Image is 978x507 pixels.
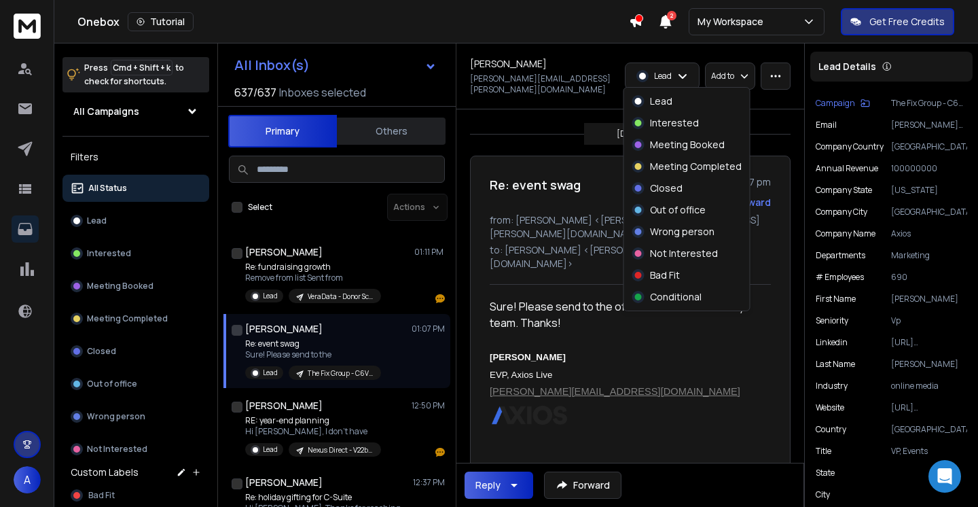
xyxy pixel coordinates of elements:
p: [DATE] [617,128,644,139]
p: Out of office [650,203,706,217]
p: Country [816,424,846,435]
p: VP, Events [891,446,967,457]
p: State [816,468,835,478]
p: 12:37 PM [413,477,445,488]
p: Lead [650,94,672,108]
p: Lead [654,71,672,82]
h1: [PERSON_NAME] [470,57,547,71]
p: Company Name [816,228,875,239]
p: Nexus Direct - V22b Messaging - Q4/Giving [DATE] planning - retarget [308,445,373,455]
p: [PERSON_NAME][EMAIL_ADDRESS][PERSON_NAME][DOMAIN_NAME] [470,73,617,95]
div: Reply [475,478,501,492]
p: The Fix Group - C6V1 - Event Swag [308,368,373,379]
div: Onebox [77,12,629,31]
h1: [PERSON_NAME] [245,399,323,413]
p: VeraData - Donor Science Guide offer - [PERSON_NAME] [308,292,373,302]
p: Lead Details [818,60,876,73]
p: Get Free Credits [869,15,945,29]
p: Bad Fit [650,268,680,282]
span: EVP, Axios Live [490,370,552,380]
p: [PERSON_NAME] [891,294,967,304]
p: Out of office [87,379,137,389]
p: Email [816,120,837,130]
p: Company State [816,185,872,196]
p: Hi [PERSON_NAME], I don’t have [245,426,381,437]
div: Sure! Please send to the office and I’ll share with my team. Thanks! [490,298,760,448]
img: kFLd8jfV8jXZL5Q6VgqLbP7fJ8xppsu6WN4fZSip_PyNsE7_ZqnHXhQnef25iG1FDOAOgHbd-RUdH_1xd0Mt51q40lTzffdWs... [492,406,567,425]
p: Closed [87,346,116,357]
p: [URL][DOMAIN_NAME] [891,402,967,413]
label: Select [248,202,272,213]
h3: Inboxes selected [279,84,366,101]
p: Add to [711,71,734,82]
p: 690 [891,272,967,283]
span: Bad Fit [88,490,115,501]
p: Company City [816,207,867,217]
p: Closed [650,181,683,195]
h1: [PERSON_NAME] [245,322,323,336]
p: title [816,446,831,457]
p: Re: holiday gifting for C-Suite [245,492,401,503]
p: Annual Revenue [816,163,878,174]
p: to: [PERSON_NAME] <[PERSON_NAME][EMAIL_ADDRESS][DOMAIN_NAME]> [490,243,771,270]
p: Sure! Please send to the [245,349,381,360]
p: from: [PERSON_NAME] <[PERSON_NAME][EMAIL_ADDRESS][PERSON_NAME][DOMAIN_NAME]> [490,213,771,241]
h1: [PERSON_NAME] [245,245,323,259]
p: Marketing [891,250,967,261]
p: # Employees [816,272,864,283]
span: 2 [667,11,676,20]
span: Cmd + Shift + k [111,60,173,75]
p: online media [891,381,967,391]
button: Tutorial [128,12,194,31]
p: Not Interested [650,247,718,260]
p: All Status [88,183,127,194]
p: linkedin [816,337,848,348]
p: The Fix Group - C6V1 - Event Swag [891,98,967,109]
p: Axios [891,228,967,239]
h1: All Inbox(s) [234,58,310,72]
p: Conditional [650,290,702,304]
p: Seniority [816,315,848,326]
div: Forward [732,196,771,209]
h3: Filters [62,147,209,167]
p: Interested [87,248,131,259]
span: A [14,466,41,493]
p: Re: fundraising growth [245,262,381,273]
p: Meeting Completed [650,160,742,173]
p: Press to check for shortcuts. [84,61,184,88]
p: Vp [891,315,967,326]
p: My Workspace [698,15,769,29]
p: [PERSON_NAME] [891,359,967,370]
p: Last Name [816,359,855,370]
p: industry [816,381,848,391]
p: Lead [263,444,278,455]
p: 12:50 PM [412,400,445,411]
span: 637 / 637 [234,84,276,101]
p: Interested [650,116,699,130]
p: Meeting Booked [87,281,153,292]
p: Re: event swag [245,338,381,349]
p: [GEOGRAPHIC_DATA] [891,141,967,152]
h1: [PERSON_NAME] [245,476,323,489]
button: Forward [544,472,621,499]
p: Wrong person [87,411,145,422]
p: Not Interested [87,444,147,455]
p: Wrong person [650,225,714,239]
p: First Name [816,294,856,304]
p: Remove from list Sent from [245,273,381,283]
p: Company Country [816,141,884,152]
h1: Re: event swag [490,175,581,194]
p: Meeting Completed [87,313,168,324]
p: [PERSON_NAME][EMAIL_ADDRESS][PERSON_NAME][DOMAIN_NAME] [891,120,967,130]
b: [PERSON_NAME] [490,352,566,362]
p: Lead [263,368,278,378]
p: Departments [816,250,865,261]
div: Open Intercom Messenger [928,460,961,493]
button: Others [337,116,446,146]
p: website [816,402,844,413]
p: City [816,489,830,500]
p: Lead [263,291,278,301]
p: Campaign [816,98,855,109]
p: [US_STATE] [891,185,967,196]
a: [PERSON_NAME][EMAIL_ADDRESS][DOMAIN_NAME] [490,386,740,397]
